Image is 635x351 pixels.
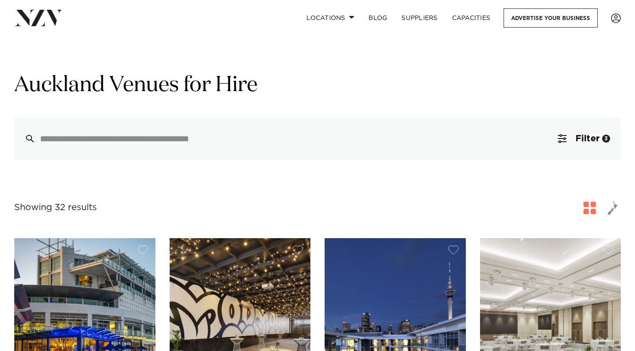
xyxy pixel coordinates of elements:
[547,117,621,160] button: Filter3
[299,8,361,28] a: Locations
[361,8,394,28] a: BLOG
[504,8,598,28] a: Advertise your business
[575,134,599,143] span: Filter
[602,135,610,143] div: 3
[445,8,498,28] a: Capacities
[14,10,63,26] img: nzv-logo.png
[14,72,621,100] h1: Auckland Venues for Hire
[394,8,444,28] a: SUPPLIERS
[14,201,97,215] div: Showing 32 results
